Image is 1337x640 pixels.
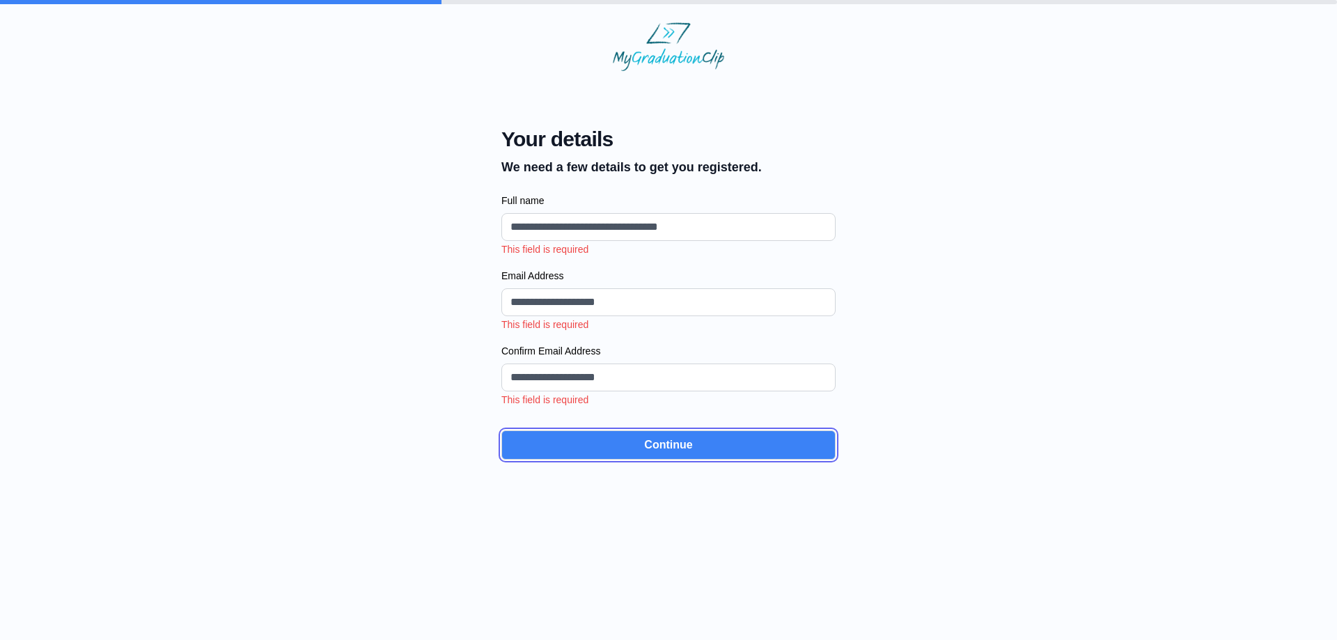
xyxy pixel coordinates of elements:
span: This field is required [501,319,588,330]
label: Full name [501,194,836,208]
label: Email Address [501,269,836,283]
span: Your details [501,127,762,152]
button: Continue [501,430,836,460]
span: This field is required [501,394,588,405]
p: We need a few details to get you registered. [501,157,762,177]
img: MyGraduationClip [613,22,724,71]
span: This field is required [501,244,588,255]
label: Confirm Email Address [501,344,836,358]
